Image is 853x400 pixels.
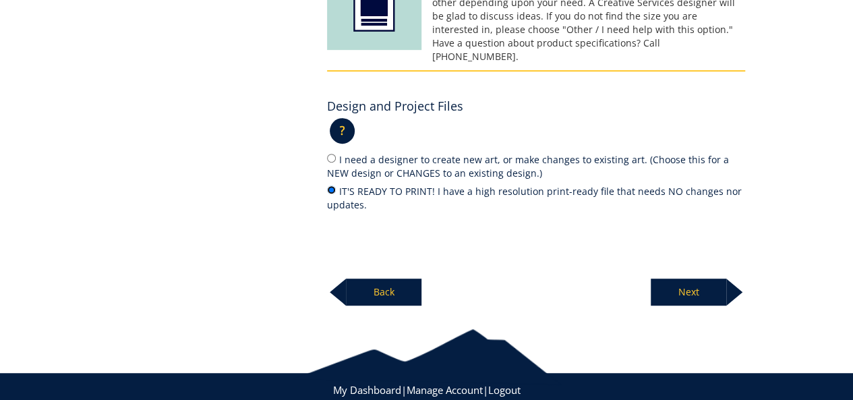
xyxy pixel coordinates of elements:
p: Back [346,279,421,306]
a: Logout [488,383,521,397]
h4: Design and Project Files [327,100,463,113]
a: Manage Account [407,383,483,397]
input: I need a designer to create new art, or make changes to existing art. (Choose this for a NEW desi... [327,154,336,163]
label: I need a designer to create new art, or make changes to existing art. (Choose this for a NEW desi... [327,152,745,180]
p: ? [330,118,355,144]
a: My Dashboard [333,383,401,397]
label: IT'S READY TO PRINT! I have a high resolution print-ready file that needs NO changes nor updates. [327,183,745,212]
input: IT'S READY TO PRINT! I have a high resolution print-ready file that needs NO changes nor updates. [327,185,336,194]
p: Next [651,279,726,306]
